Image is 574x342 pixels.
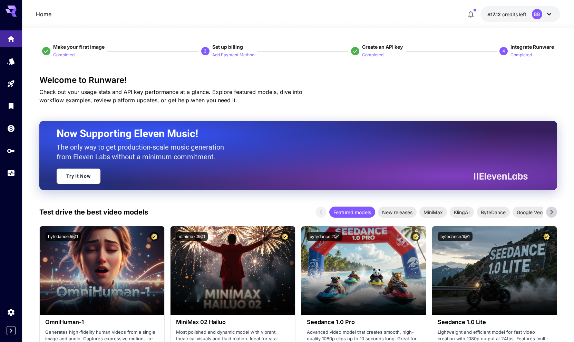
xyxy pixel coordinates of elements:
button: bytedance:5@1 [45,232,81,241]
a: Try It Now [57,169,100,184]
span: KlingAI [450,209,474,216]
div: Featured models [329,207,375,218]
button: minimax:3@1 [176,232,208,241]
p: Completed [53,52,75,58]
span: Check out your usage stats and API key performance at a glance. Explore featured models, dive int... [39,88,302,104]
button: Certified Model – Vetted for best performance and includes a commercial license. [411,232,420,241]
button: Certified Model – Vetted for best performance and includes a commercial license. [542,232,551,241]
button: Certified Model – Vetted for best performance and includes a commercial license. [280,232,290,241]
img: alt [171,226,295,315]
div: MiniMax [419,207,447,218]
h3: Seedance 1.0 Pro [307,319,420,325]
img: alt [40,226,164,315]
span: Integrate Runware [510,44,554,50]
h2: Now Supporting Eleven Music! [57,127,523,140]
div: BB [532,9,542,19]
span: Set up billing [212,44,243,50]
div: Settings [7,308,15,316]
h3: Seedance 1.0 Lite [438,319,551,325]
a: Home [36,10,51,18]
h3: MiniMax 02 Hailuo [176,319,290,325]
div: KlingAI [450,207,474,218]
button: $17.11506BB [480,6,560,22]
span: ByteDance [477,209,510,216]
p: The only way to get production-scale music generation from Eleven Labs without a minimum commitment. [57,142,229,162]
button: Completed [53,50,75,59]
span: MiniMax [419,209,447,216]
span: New releases [378,209,417,216]
span: $17.12 [487,11,502,17]
button: Add Payment Method [212,50,254,59]
div: API Keys [7,146,15,155]
span: Make your first image [53,44,105,50]
p: Completed [510,52,532,58]
p: 2 [204,48,206,54]
div: Library [7,102,15,110]
h3: Welcome to Runware! [39,75,557,85]
button: Certified Model – Vetted for best performance and includes a commercial license. [149,232,159,241]
span: credits left [502,11,526,17]
button: Expand sidebar [7,326,16,335]
button: Completed [362,50,383,59]
div: Models [7,57,15,66]
span: Create an API key [362,44,403,50]
span: Google Veo [513,209,547,216]
h3: OmniHuman‑1 [45,319,159,325]
span: Featured models [329,209,375,216]
p: Test drive the best video models [39,207,148,217]
p: 4 [503,48,505,54]
div: Google Veo [513,207,547,218]
button: bytedance:1@1 [438,232,473,241]
div: $17.11506 [487,11,526,18]
button: Completed [510,50,532,59]
div: New releases [378,207,417,218]
div: Wallet [7,124,15,133]
p: Add Payment Method [212,52,254,58]
div: Home [7,35,15,43]
button: bytedance:2@1 [307,232,342,241]
nav: breadcrumb [36,10,51,18]
img: alt [432,226,557,315]
div: Playground [7,79,15,88]
div: ByteDance [477,207,510,218]
div: Usage [7,169,15,178]
img: alt [301,226,426,315]
p: Completed [362,52,383,58]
